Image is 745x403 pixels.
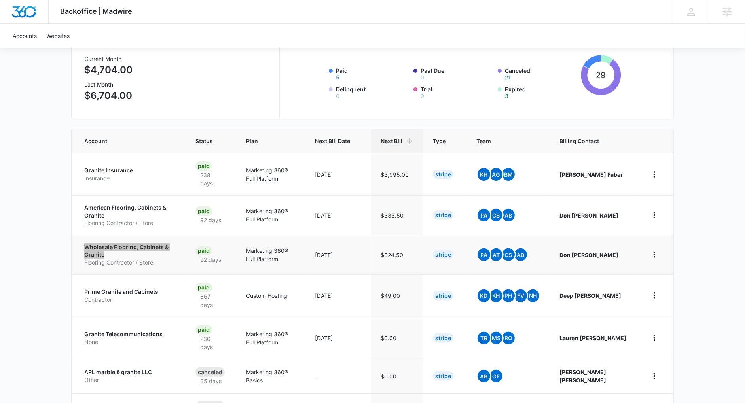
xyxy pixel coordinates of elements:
p: Custom Hosting [246,291,296,300]
label: Paid [336,66,409,80]
div: Stripe [433,250,453,259]
td: $324.50 [371,235,423,274]
p: Marketing 360® Full Platform [246,246,296,263]
span: Backoffice | Madwire [61,7,133,15]
span: AB [502,209,515,221]
span: GF [490,370,502,382]
button: home [648,248,661,261]
p: Granite Insurance [84,166,176,174]
div: Canceled [195,367,225,377]
div: Stripe [433,170,453,179]
span: Account [84,137,165,145]
p: Flooring Contractor / Store [84,219,176,227]
label: Expired [505,85,578,99]
td: $0.00 [371,359,423,393]
p: $6,704.00 [84,89,133,103]
span: Type [433,137,446,145]
button: home [648,370,661,382]
td: $49.00 [371,274,423,317]
strong: Lauren [PERSON_NAME] [559,335,626,341]
span: NH [527,289,539,302]
span: CS [502,248,515,261]
p: Marketing 360® Basics [246,368,296,384]
p: 867 days [195,292,227,309]
span: Next Bill [381,137,402,145]
td: - [305,359,371,393]
p: Marketing 360® Full Platform [246,166,296,183]
td: [DATE] [305,317,371,359]
span: Status [195,137,216,145]
span: kD [478,289,490,302]
span: Billing Contact [559,137,629,145]
a: Websites [42,24,74,48]
p: Flooring Contractor / Store [84,259,176,267]
span: KH [478,168,490,181]
span: AB [478,370,490,382]
h3: Last Month [84,80,133,89]
p: 230 days [195,335,227,351]
p: Granite Telecommunications [84,330,176,338]
strong: Deep [PERSON_NAME] [559,292,621,299]
span: PA [478,209,490,221]
div: Stripe [433,333,453,343]
a: Wholesale Flooring, Cabinets & GraniteFlooring Contractor / Store [84,243,176,267]
strong: Don [PERSON_NAME] [559,212,618,219]
button: Paid [336,75,339,80]
span: PH [502,289,515,302]
span: AG [490,168,502,181]
span: AT [490,248,502,261]
td: $0.00 [371,317,423,359]
p: Prime Granite and Cabinets [84,288,176,296]
a: Granite InsuranceInsurance [84,166,176,182]
p: Contractor [84,296,176,304]
span: BM [502,168,515,181]
p: $4,704.00 [84,63,133,77]
a: Granite TelecommunicationsNone [84,330,176,346]
td: [DATE] [305,274,371,317]
p: 92 days [195,216,226,224]
div: Stripe [433,210,453,220]
p: Marketing 360® Full Platform [246,330,296,346]
button: Expired [505,93,508,99]
span: TR [478,332,490,344]
p: 238 days [195,171,227,187]
p: 35 days [195,377,226,385]
strong: Don [PERSON_NAME] [559,252,618,258]
a: American Flooring, Cabinets & GraniteFlooring Contractor / Store [84,204,176,227]
button: Canceled [505,75,511,80]
span: Team [476,137,529,145]
a: Accounts [8,24,42,48]
span: KH [490,289,502,302]
p: Insurance [84,174,176,182]
label: Trial [421,85,493,99]
tspan: 29 [596,70,606,80]
span: RO [502,332,515,344]
span: PA [478,248,490,261]
td: $335.50 [371,195,423,235]
button: home [648,331,661,344]
p: Other [84,376,176,384]
div: Stripe [433,371,453,381]
span: AB [514,248,527,261]
span: Next Bill Date [315,137,350,145]
label: Past Due [421,66,493,80]
td: [DATE] [305,195,371,235]
a: ARL marble & granite LLCOther [84,368,176,384]
span: MS [490,332,502,344]
p: American Flooring, Cabinets & Granite [84,204,176,219]
button: home [648,289,661,302]
div: Paid [195,246,212,255]
p: Marketing 360® Full Platform [246,207,296,223]
span: Plan [246,137,296,145]
strong: [PERSON_NAME] [PERSON_NAME] [559,369,606,384]
td: [DATE] [305,235,371,274]
strong: [PERSON_NAME] Faber [559,171,623,178]
a: Prime Granite and CabinetsContractor [84,288,176,303]
span: CS [490,209,502,221]
div: Stripe [433,291,453,301]
p: Wholesale Flooring, Cabinets & Granite [84,243,176,259]
div: Paid [195,161,212,171]
div: Paid [195,325,212,335]
h3: Current Month [84,55,133,63]
td: $3,995.00 [371,153,423,195]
